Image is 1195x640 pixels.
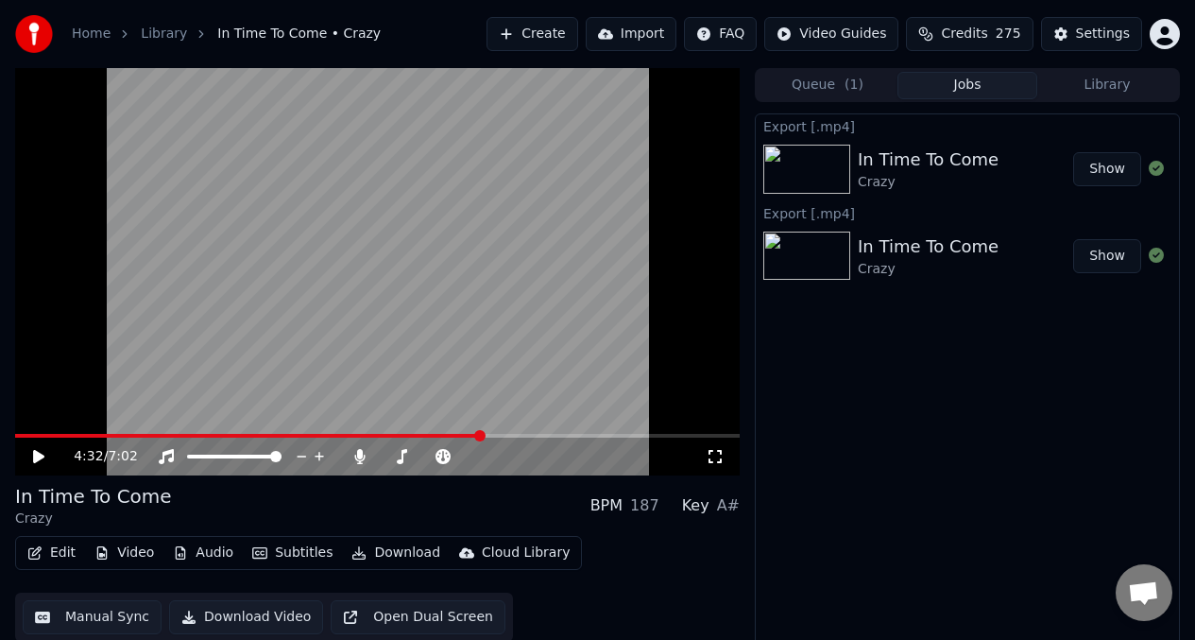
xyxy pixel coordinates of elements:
div: Crazy [858,173,999,192]
button: Download Video [169,600,323,634]
div: In Time To Come [858,147,999,173]
div: Crazy [15,510,172,528]
span: 275 [996,25,1021,43]
button: Settings [1041,17,1142,51]
button: Subtitles [245,540,340,566]
div: 187 [630,494,659,517]
div: Key [682,494,709,517]
button: Library [1037,72,1177,99]
nav: breadcrumb [72,25,381,43]
div: Settings [1076,25,1130,43]
div: / [74,447,119,466]
span: 4:32 [74,447,103,466]
span: ( 1 ) [845,76,863,95]
a: Library [141,25,187,43]
button: Show [1073,152,1141,186]
div: BPM [590,494,623,517]
button: Credits275 [906,17,1033,51]
button: Download [344,540,448,566]
div: Open chat [1116,564,1172,621]
button: FAQ [684,17,757,51]
button: Edit [20,540,83,566]
button: Open Dual Screen [331,600,505,634]
div: Export [.mp4] [756,201,1179,224]
button: Video [87,540,162,566]
a: Home [72,25,111,43]
div: Cloud Library [482,544,570,562]
span: In Time To Come • Crazy [217,25,381,43]
button: Video Guides [764,17,898,51]
div: Crazy [858,260,999,279]
button: Show [1073,239,1141,273]
img: youka [15,15,53,53]
div: In Time To Come [858,234,999,260]
div: A# [717,494,740,517]
button: Audio [165,540,241,566]
button: Import [586,17,676,51]
div: In Time To Come [15,483,172,510]
button: Queue [758,72,897,99]
span: Credits [941,25,987,43]
button: Create [487,17,578,51]
div: Export [.mp4] [756,114,1179,137]
button: Manual Sync [23,600,162,634]
span: 7:02 [108,447,137,466]
button: Jobs [897,72,1037,99]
